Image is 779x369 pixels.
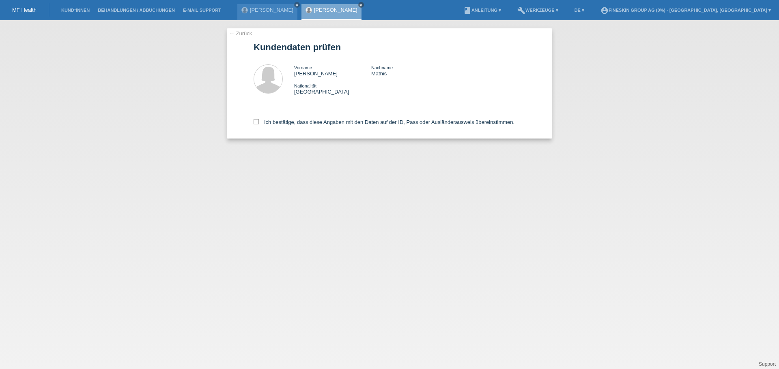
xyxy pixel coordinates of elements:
a: MF Health [12,7,37,13]
a: close [294,2,300,8]
span: Nationalität [294,83,316,88]
i: build [517,6,525,15]
a: Behandlungen / Abbuchungen [94,8,179,13]
a: Kund*innen [57,8,94,13]
a: account_circleFineSkin Group AG (0%) - [GEOGRAPHIC_DATA], [GEOGRAPHIC_DATA] ▾ [596,8,775,13]
i: account_circle [600,6,609,15]
label: Ich bestätige, dass diese Angaben mit den Daten auf der ID, Pass oder Ausländerausweis übereinsti... [254,119,514,125]
div: [PERSON_NAME] [294,64,371,77]
a: Support [759,361,776,367]
i: close [359,3,363,7]
span: Vorname [294,65,312,70]
a: ← Zurück [229,30,252,36]
a: close [358,2,364,8]
div: Mathis [371,64,448,77]
a: buildWerkzeuge ▾ [513,8,562,13]
a: [PERSON_NAME] [250,7,293,13]
div: [GEOGRAPHIC_DATA] [294,83,371,95]
h1: Kundendaten prüfen [254,42,525,52]
a: bookAnleitung ▾ [459,8,505,13]
i: book [463,6,471,15]
a: [PERSON_NAME] [314,7,357,13]
a: DE ▾ [570,8,588,13]
span: Nachname [371,65,393,70]
a: E-Mail Support [179,8,225,13]
i: close [295,3,299,7]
